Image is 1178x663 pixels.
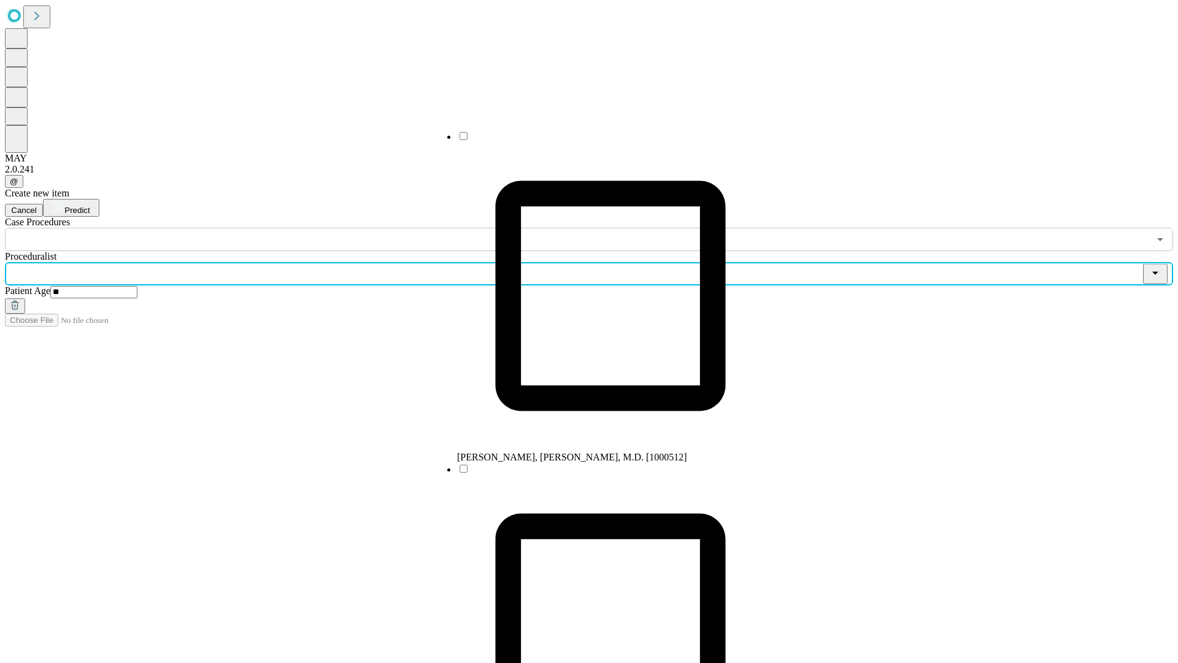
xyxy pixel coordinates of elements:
[5,175,23,188] button: @
[43,199,99,217] button: Predict
[5,285,50,296] span: Patient Age
[1143,264,1168,284] button: Close
[5,153,1173,164] div: MAY
[10,177,18,186] span: @
[5,188,69,198] span: Create new item
[5,217,70,227] span: Scheduled Procedure
[1152,231,1169,248] button: Open
[11,206,37,215] span: Cancel
[64,206,90,215] span: Predict
[5,164,1173,175] div: 2.0.241
[5,204,43,217] button: Cancel
[457,452,687,462] span: [PERSON_NAME], [PERSON_NAME], M.D. [1000512]
[5,251,56,262] span: Proceduralist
